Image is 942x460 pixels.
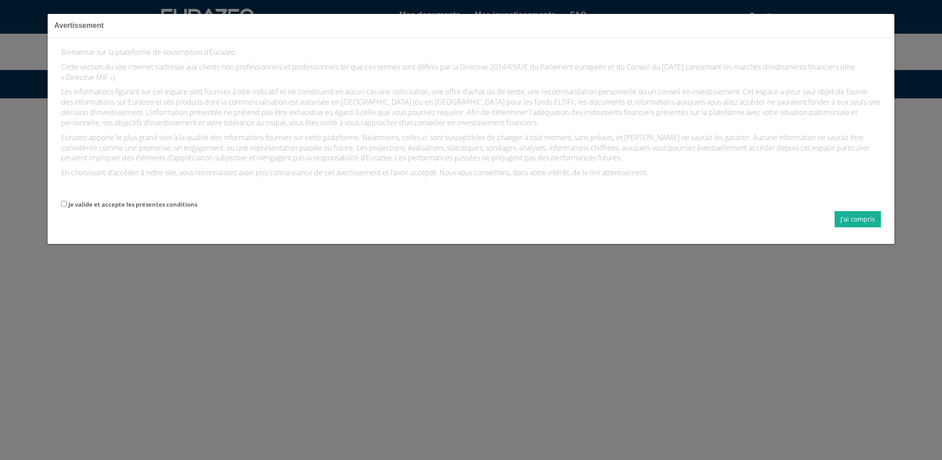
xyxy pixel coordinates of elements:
[61,47,881,57] p: Bienvenue sur la plateforme de souscription d’Eurazeo.
[61,133,881,164] p: Eurazeo apporte le plus grand soin à la qualité des informations fournies sur cette plateforme. N...
[68,200,197,209] label: Je valide et accepte les présentes conditions
[61,62,881,83] p: Cette section du site internet s’adresse aux clients non professionnels et professionnels tel que...
[835,211,881,227] button: J'ai compris
[61,168,881,178] p: En choisissant d’accéder à notre site, vous reconnaissez avoir pris connaissance de cet avertisse...
[54,21,888,31] h3: Avertissement
[61,87,881,128] p: Les informations figurant sur cet espace sont fournies à titre indicatif et ne constituent en auc...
